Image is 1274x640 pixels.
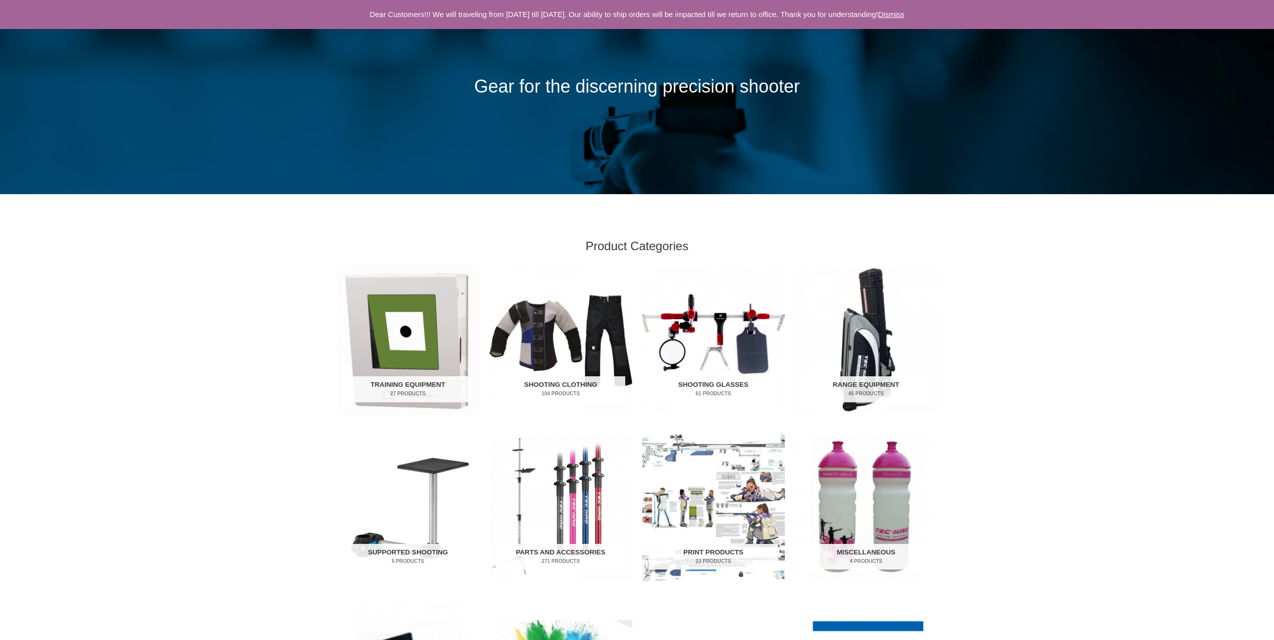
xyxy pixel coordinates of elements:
[649,390,778,397] mark: 61 Products
[795,266,938,414] img: Range Equipment
[801,376,931,402] h2: Range Equipment
[642,266,785,414] a: Visit product category Shooting Glasses
[490,433,632,582] a: Visit product category Parts and Accessories
[795,433,938,582] img: Miscellaneous
[801,544,931,570] h2: Miscellaneous
[337,266,480,414] img: Training Equipment
[649,544,778,570] h2: Print Products
[343,390,473,397] mark: 27 Products
[343,544,473,570] h2: Supported Shooting
[801,390,931,397] mark: 45 Products
[795,433,938,582] a: Visit product category Miscellaneous
[801,557,931,565] mark: 4 Products
[343,557,473,565] mark: 5 Products
[795,266,938,414] a: Visit product category Range Equipment
[337,266,480,414] a: Visit product category Training Equipment
[642,433,785,582] img: Print Products
[496,544,625,570] h2: Parts and Accessories
[337,433,480,582] a: Visit product category Supported Shooting
[649,557,778,565] mark: 23 Products
[337,433,480,582] img: Supported Shooting
[649,376,778,402] h2: Shooting Glasses
[490,433,632,582] img: Parts and Accessories
[496,390,625,397] mark: 104 Products
[337,70,938,104] p: Gear for the discerning precision shooter
[496,376,625,402] h2: Shooting Clothing
[496,557,625,565] mark: 271 Products
[878,10,905,19] a: Dismiss
[490,266,632,414] a: Visit product category Shooting Clothing
[642,266,785,414] img: Shooting Glasses
[490,266,632,414] img: Shooting Clothing
[337,238,938,254] h2: Product Categories
[343,376,473,402] h2: Training Equipment
[642,433,785,582] a: Visit product category Print Products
